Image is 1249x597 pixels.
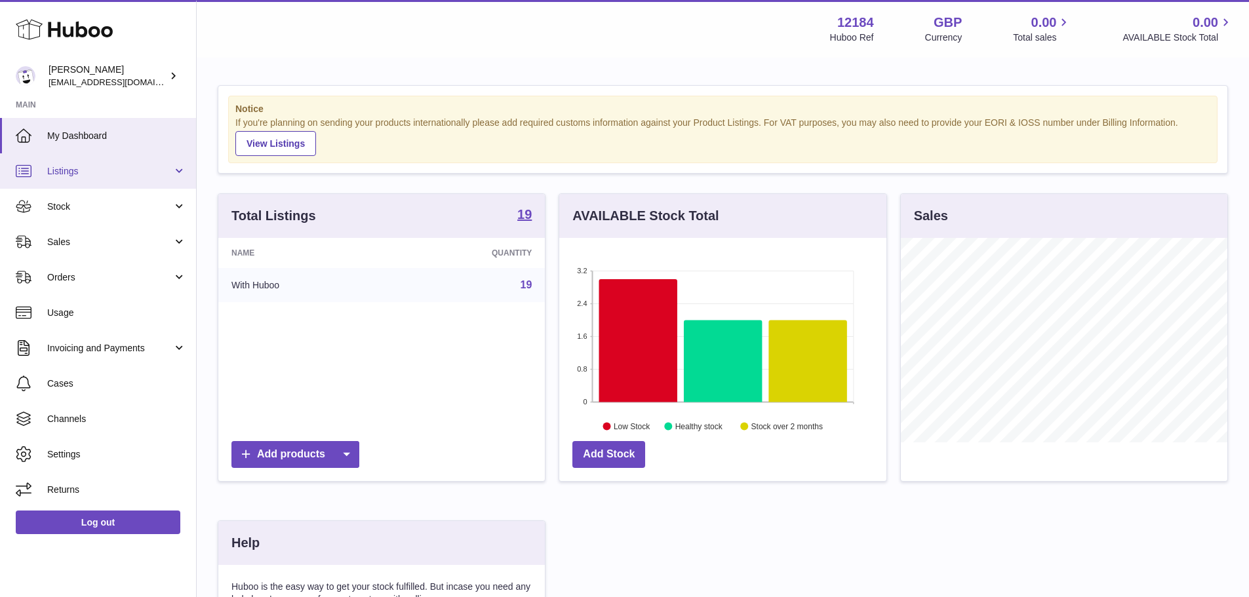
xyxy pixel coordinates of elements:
a: 19 [517,208,532,223]
span: Sales [47,236,172,248]
text: 2.4 [578,299,587,307]
td: With Huboo [218,268,391,302]
div: [PERSON_NAME] [49,64,167,88]
text: 3.2 [578,267,587,275]
span: Stock [47,201,172,213]
div: Currency [925,31,962,44]
h3: AVAILABLE Stock Total [572,207,719,225]
a: Log out [16,510,180,534]
span: Listings [47,165,172,178]
text: 1.6 [578,332,587,340]
span: My Dashboard [47,130,186,142]
strong: Notice [235,103,1210,115]
span: Invoicing and Payments [47,342,172,355]
a: 0.00 AVAILABLE Stock Total [1122,14,1233,44]
a: 0.00 Total sales [1013,14,1071,44]
span: [EMAIL_ADDRESS][DOMAIN_NAME] [49,77,193,87]
img: internalAdmin-12184@internal.huboo.com [16,66,35,86]
span: Usage [47,307,186,319]
span: Cases [47,377,186,390]
span: 0.00 [1193,14,1218,31]
div: Huboo Ref [830,31,874,44]
a: Add products [231,441,359,468]
span: Settings [47,448,186,461]
strong: GBP [934,14,962,31]
h3: Help [231,534,260,552]
h3: Total Listings [231,207,316,225]
span: Channels [47,413,186,425]
span: Total sales [1013,31,1071,44]
text: Stock over 2 months [751,421,823,431]
span: 0.00 [1031,14,1057,31]
span: Orders [47,271,172,284]
div: If you're planning on sending your products internationally please add required customs informati... [235,117,1210,156]
a: View Listings [235,131,316,156]
text: 0.8 [578,365,587,373]
text: Low Stock [614,421,650,431]
a: Add Stock [572,441,645,468]
text: Healthy stock [675,421,723,431]
th: Name [218,238,391,268]
a: 19 [521,279,532,290]
h3: Sales [914,207,948,225]
span: Returns [47,484,186,496]
span: AVAILABLE Stock Total [1122,31,1233,44]
text: 0 [584,398,587,406]
th: Quantity [391,238,545,268]
strong: 19 [517,208,532,221]
strong: 12184 [837,14,874,31]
